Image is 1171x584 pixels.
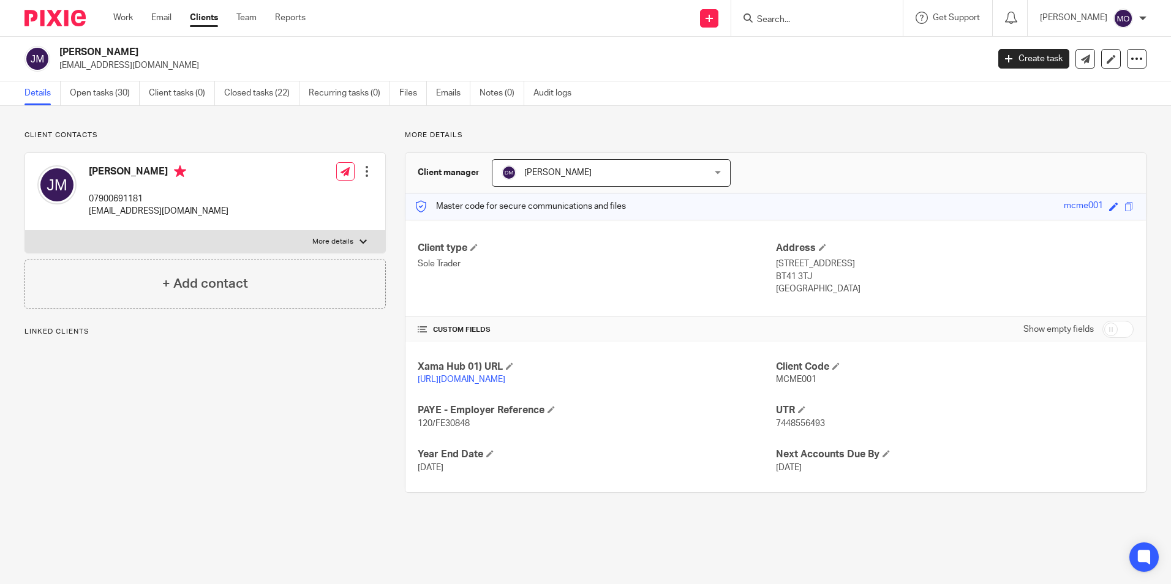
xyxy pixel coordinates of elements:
p: Client contacts [24,130,386,140]
h4: CUSTOM FIELDS [418,325,775,335]
p: Master code for secure communications and files [415,200,626,212]
h4: [PERSON_NAME] [89,165,228,181]
h4: Address [776,242,1134,255]
p: [GEOGRAPHIC_DATA] [776,283,1134,295]
span: 7448556493 [776,419,825,428]
i: Primary [174,165,186,178]
h4: Next Accounts Due By [776,448,1134,461]
h2: [PERSON_NAME] [59,46,796,59]
img: svg%3E [24,46,50,72]
a: Notes (0) [480,81,524,105]
a: Team [236,12,257,24]
a: Emails [436,81,470,105]
a: Recurring tasks (0) [309,81,390,105]
span: Get Support [933,13,980,22]
img: svg%3E [1113,9,1133,28]
a: [URL][DOMAIN_NAME] [418,375,505,384]
h3: Client manager [418,167,480,179]
p: More details [312,237,353,247]
h4: Client type [418,242,775,255]
p: Sole Trader [418,258,775,270]
a: Open tasks (30) [70,81,140,105]
a: Client tasks (0) [149,81,215,105]
div: mcme001 [1064,200,1103,214]
h4: Year End Date [418,448,775,461]
img: svg%3E [37,165,77,204]
h4: Xama Hub 01) URL [418,361,775,373]
span: MCME001 [776,375,816,384]
p: [EMAIL_ADDRESS][DOMAIN_NAME] [59,59,980,72]
a: Clients [190,12,218,24]
h4: PAYE - Employer Reference [418,404,775,417]
p: More details [405,130,1147,140]
p: [STREET_ADDRESS] [776,258,1134,270]
label: Show empty fields [1023,323,1094,335]
a: Closed tasks (22) [224,81,299,105]
p: BT41 3TJ [776,271,1134,283]
img: svg%3E [502,165,516,180]
input: Search [756,15,866,26]
span: [DATE] [418,463,443,472]
a: Work [113,12,133,24]
h4: UTR [776,404,1134,417]
a: Details [24,81,61,105]
p: [EMAIL_ADDRESS][DOMAIN_NAME] [89,205,228,217]
h4: Client Code [776,361,1134,373]
a: Email [151,12,171,24]
p: Linked clients [24,327,386,337]
a: Files [399,81,427,105]
a: Audit logs [533,81,581,105]
p: [PERSON_NAME] [1040,12,1107,24]
span: 120/FE30848 [418,419,470,428]
a: Create task [998,49,1069,69]
p: 07900691181 [89,193,228,205]
img: Pixie [24,10,86,26]
a: Reports [275,12,306,24]
span: [PERSON_NAME] [524,168,592,177]
h4: + Add contact [162,274,248,293]
span: [DATE] [776,463,802,472]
